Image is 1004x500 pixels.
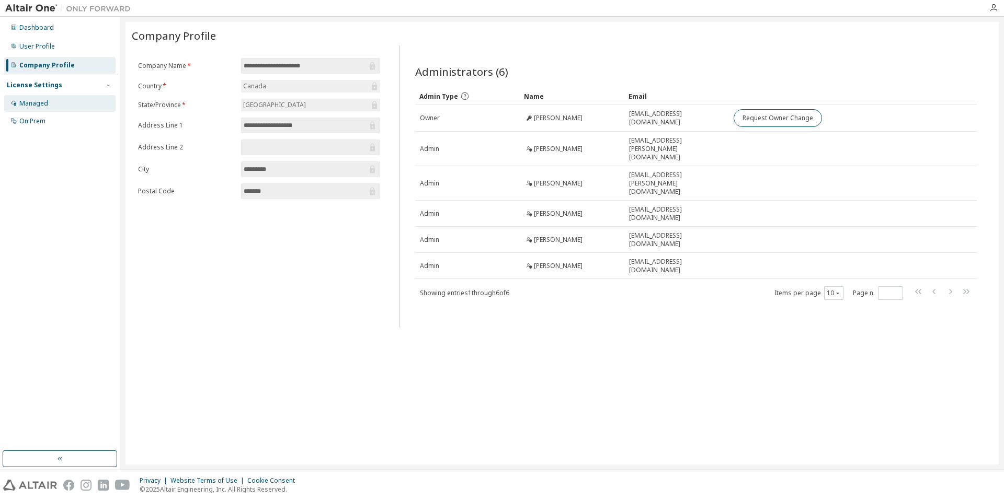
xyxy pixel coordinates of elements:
[115,480,130,491] img: youtube.svg
[734,109,822,127] button: Request Owner Change
[98,480,109,491] img: linkedin.svg
[534,262,583,270] span: [PERSON_NAME]
[534,179,583,188] span: [PERSON_NAME]
[138,165,235,173] label: City
[534,145,583,153] span: [PERSON_NAME]
[140,476,170,485] div: Privacy
[19,24,54,32] div: Dashboard
[534,236,583,244] span: [PERSON_NAME]
[138,101,235,109] label: State/Province
[247,476,301,485] div: Cookie Consent
[629,205,724,222] span: [EMAIL_ADDRESS][DOMAIN_NAME]
[132,28,216,43] span: Company Profile
[81,480,92,491] img: instagram.svg
[534,114,583,122] span: [PERSON_NAME]
[420,114,440,122] span: Owner
[534,210,583,218] span: [PERSON_NAME]
[524,88,620,104] div: Name
[138,121,235,130] label: Address Line 1
[415,64,508,79] span: Administrators (6)
[138,187,235,195] label: Postal Code
[3,480,57,491] img: altair_logo.svg
[629,258,724,274] span: [EMAIL_ADDRESS][DOMAIN_NAME]
[138,82,235,90] label: Country
[827,289,841,297] button: 10
[138,143,235,152] label: Address Line 2
[170,476,247,485] div: Website Terms of Use
[420,145,439,153] span: Admin
[629,110,724,126] span: [EMAIL_ADDRESS][DOMAIN_NAME]
[629,231,724,248] span: [EMAIL_ADDRESS][DOMAIN_NAME]
[19,117,45,125] div: On Prem
[774,286,843,300] span: Items per page
[629,171,724,196] span: [EMAIL_ADDRESS][PERSON_NAME][DOMAIN_NAME]
[853,286,903,300] span: Page n.
[420,210,439,218] span: Admin
[241,80,380,92] div: Canada
[420,236,439,244] span: Admin
[241,99,380,111] div: [GEOGRAPHIC_DATA]
[5,3,136,14] img: Altair One
[19,42,55,51] div: User Profile
[242,80,268,92] div: Canada
[19,99,48,108] div: Managed
[63,480,74,491] img: facebook.svg
[19,61,75,69] div: Company Profile
[419,92,458,101] span: Admin Type
[138,62,235,70] label: Company Name
[629,136,724,161] span: [EMAIL_ADDRESS][PERSON_NAME][DOMAIN_NAME]
[420,288,509,297] span: Showing entries 1 through 6 of 6
[7,81,62,89] div: License Settings
[420,179,439,188] span: Admin
[242,99,307,111] div: [GEOGRAPHIC_DATA]
[420,262,439,270] span: Admin
[140,485,301,494] p: © 2025 Altair Engineering, Inc. All Rights Reserved.
[629,88,725,104] div: Email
